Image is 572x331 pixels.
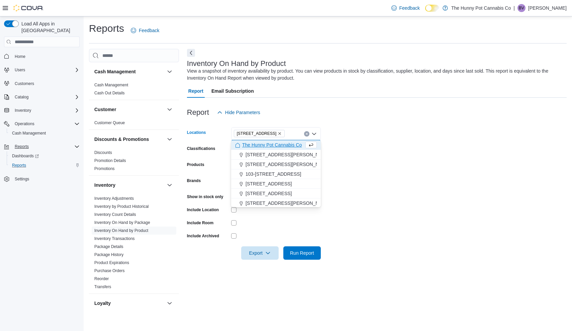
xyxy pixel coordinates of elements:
button: Discounts & Promotions [166,135,174,143]
span: Cash Management [9,129,80,137]
button: The Hunny Pot Cannabis Co [231,140,321,150]
span: [STREET_ADDRESS] [237,130,277,137]
button: Cash Management [166,68,174,76]
button: Discounts & Promotions [94,136,164,143]
span: Catalog [15,94,28,100]
span: Feedback [399,5,420,11]
h1: Reports [89,22,124,35]
button: Remove 2500 Hurontario St from selection in this group [278,132,282,136]
button: Reports [7,161,82,170]
div: Customer [89,119,179,130]
a: Dashboards [9,152,41,160]
button: Operations [1,119,82,129]
a: Reorder [94,276,109,281]
span: Customers [12,79,80,88]
span: Load All Apps in [GEOGRAPHIC_DATA] [19,20,80,34]
button: Catalog [1,92,82,102]
button: Inventory [12,106,34,114]
span: Inventory [12,106,80,114]
span: Customers [15,81,34,86]
button: Cash Management [7,129,82,138]
button: Export [241,246,279,260]
span: Run Report [290,250,314,256]
button: Inventory [166,181,174,189]
span: Catalog [12,93,80,101]
span: 103-[STREET_ADDRESS] [246,171,301,177]
button: [STREET_ADDRESS] [231,189,321,198]
a: Promotion Details [94,158,126,163]
span: Home [12,52,80,60]
a: Cash Out Details [94,91,125,95]
label: Show in stock only [187,194,223,199]
span: Reports [9,161,80,169]
a: Customer Queue [94,120,125,125]
p: The Hunny Pot Cannabis Co [451,4,511,12]
span: 2500 Hurontario St [234,130,285,137]
a: Feedback [389,1,422,15]
a: Feedback [128,24,162,37]
label: Include Location [187,207,219,213]
button: Users [1,65,82,75]
div: Discounts & Promotions [89,149,179,175]
button: Inventory [1,106,82,115]
div: Cash Management [89,81,179,100]
button: Customer [94,106,164,113]
a: Home [12,53,28,61]
span: [STREET_ADDRESS][PERSON_NAME] [246,200,330,206]
a: Transfers [94,284,111,289]
label: Classifications [187,146,215,151]
span: Inventory [15,108,31,113]
span: Operations [15,121,34,127]
button: Home [1,51,82,61]
span: Export [245,246,275,260]
button: Cash Management [94,68,164,75]
button: Reports [1,142,82,151]
button: Customers [1,79,82,88]
h3: Inventory [94,182,115,188]
label: Products [187,162,204,167]
span: Reports [12,163,26,168]
span: Dashboards [12,153,39,159]
a: Settings [12,175,32,183]
a: Cash Management [9,129,49,137]
span: [STREET_ADDRESS] [246,190,292,197]
span: Settings [15,176,29,182]
span: Users [15,67,25,73]
button: Hide Parameters [214,106,263,119]
label: Include Archived [187,233,219,239]
button: Close list of options [311,131,317,137]
button: Reports [12,143,31,151]
a: Discounts [94,150,112,155]
h3: Loyalty [94,300,111,307]
h3: Discounts & Promotions [94,136,149,143]
span: [STREET_ADDRESS][PERSON_NAME] [246,151,330,158]
div: Billy Van Dam [517,4,526,12]
a: Inventory Adjustments [94,196,134,201]
a: Inventory by Product Historical [94,204,149,209]
span: Feedback [139,27,159,34]
span: Home [15,54,25,59]
a: Purchase Orders [94,268,125,273]
button: Users [12,66,28,74]
span: [STREET_ADDRESS] [246,180,292,187]
label: Brands [187,178,201,183]
button: [STREET_ADDRESS][PERSON_NAME] [231,150,321,160]
input: Dark Mode [425,5,439,12]
button: Settings [1,174,82,184]
span: Hide Parameters [225,109,260,116]
a: Promotions [94,166,115,171]
span: The Hunny Pot Cannabis Co [242,142,302,148]
span: Dashboards [9,152,80,160]
span: Reports [15,144,29,149]
button: [STREET_ADDRESS] [231,179,321,189]
a: Inventory On Hand by Package [94,220,150,225]
div: Inventory [89,194,179,294]
button: Next [187,49,195,57]
button: Catalog [12,93,31,101]
span: Email Subscription [211,84,254,98]
h3: Inventory On Hand by Product [187,60,286,68]
a: Inventory On Hand by Product [94,228,148,233]
h3: Customer [94,106,116,113]
button: Customer [166,105,174,113]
